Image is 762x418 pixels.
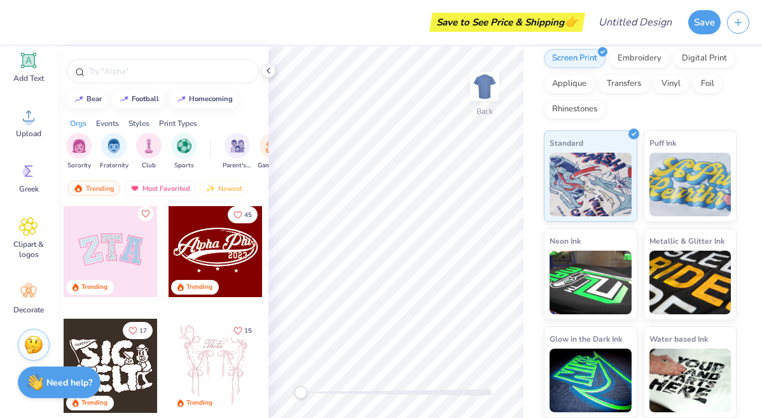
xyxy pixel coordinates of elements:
button: homecoming [169,90,239,109]
span: Greek [19,184,39,194]
div: Newest [200,181,248,196]
div: Foil [693,74,723,94]
div: filter for Sports [171,133,197,171]
span: Glow in the Dark Ink [550,332,622,345]
div: Save to See Price & Shipping [433,13,582,32]
img: Puff Ink [649,153,731,216]
div: Applique [544,74,595,94]
img: most_fav.gif [130,184,140,193]
img: newest.gif [205,184,216,193]
div: filter for Parent's Weekend [223,133,252,171]
div: Most Favorited [124,181,196,196]
button: filter button [258,133,287,171]
span: Club [142,161,156,171]
img: Back [472,74,497,99]
div: Trending [81,398,107,408]
div: Trending [186,398,212,408]
span: Clipart & logos [8,239,50,260]
img: Fraternity Image [107,139,121,153]
span: Decorate [13,305,44,315]
input: Untitled Design [588,10,682,35]
img: Metallic & Glitter Ink [649,251,731,314]
span: 15 [244,328,252,334]
div: Trending [67,181,120,196]
span: Fraternity [100,161,128,171]
span: 17 [139,328,147,334]
div: Events [96,118,119,129]
div: Rhinestones [544,100,606,119]
span: 45 [244,212,252,218]
img: Standard [550,153,632,216]
div: Print Types [159,118,197,129]
strong: Need help? [46,377,92,389]
button: filter button [171,133,197,171]
button: filter button [66,133,92,171]
div: Styles [128,118,149,129]
img: Sports Image [177,139,191,153]
div: filter for Club [136,133,162,171]
div: Transfers [599,74,649,94]
input: Try "Alpha" [88,65,251,78]
button: Like [138,206,153,221]
span: Standard [550,136,583,150]
div: Vinyl [653,74,689,94]
div: Screen Print [544,49,606,68]
img: Club Image [142,139,156,153]
div: Orgs [70,118,87,129]
span: Neon Ink [550,234,581,247]
div: Embroidery [609,49,670,68]
img: Neon Ink [550,251,632,314]
img: Water based Ink [649,349,731,412]
span: Water based Ink [649,332,708,345]
span: 👉 [564,14,578,29]
div: homecoming [189,95,233,102]
span: Sports [174,161,194,171]
button: filter button [136,133,162,171]
span: Add Text [13,73,44,83]
img: trend_line.gif [74,95,84,103]
span: Metallic & Glitter Ink [649,234,724,247]
div: filter for Fraternity [100,133,128,171]
span: Sorority [67,161,91,171]
span: Puff Ink [649,136,676,150]
div: football [132,95,159,102]
img: trending.gif [73,184,83,193]
div: bear [87,95,102,102]
img: Sorority Image [72,139,87,153]
button: Like [123,322,153,339]
div: Trending [186,282,212,292]
img: trend_line.gif [119,95,129,103]
span: Parent's Weekend [223,161,252,171]
button: Save [688,10,721,34]
div: filter for Game Day [258,133,287,171]
img: trend_line.gif [176,95,186,103]
button: bear [67,90,107,109]
img: Glow in the Dark Ink [550,349,632,412]
button: Like [228,206,258,223]
div: Accessibility label [294,386,307,399]
button: football [112,90,165,109]
img: Parent's Weekend Image [230,139,245,153]
button: filter button [223,133,252,171]
img: Game Day Image [265,139,280,153]
div: Trending [81,282,107,292]
div: filter for Sorority [66,133,92,171]
button: Like [228,322,258,339]
div: Back [476,106,493,117]
span: Upload [16,129,41,139]
span: Game Day [258,161,287,171]
button: filter button [100,133,128,171]
div: Digital Print [674,49,735,68]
